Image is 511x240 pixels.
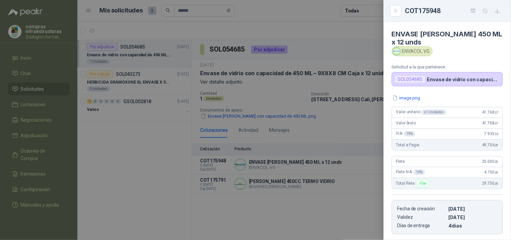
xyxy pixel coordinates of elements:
span: 25.000 [482,159,499,164]
span: 41.768 [482,110,499,115]
p: 4 dias [449,223,497,229]
div: COT175948 [405,5,503,16]
button: Close [392,7,400,15]
p: Solicitud a la que pertenece [392,64,503,69]
span: 29.750 [482,181,499,186]
p: [DATE] [449,214,497,220]
div: Flex [416,179,429,187]
button: image.png [392,94,421,101]
span: Total Flete [396,179,431,187]
span: Valor bruto [396,121,416,125]
span: ,00 [494,160,499,163]
div: SOL054685 [395,75,426,83]
p: Días de entrega [397,223,446,229]
span: ,07 [494,111,499,114]
div: ENVACOL VG [392,46,433,56]
span: 41.768 [482,121,499,125]
span: Total a Pagar [396,143,420,147]
span: Valor unitario [396,110,446,115]
img: Company Logo [393,48,401,55]
div: x 1 Unidades [422,110,446,115]
span: ,07 [494,121,499,125]
span: ,93 [494,132,499,136]
span: 7.935 [484,131,499,136]
p: Fecha de creación [397,206,446,212]
div: 19 % [414,170,425,175]
div: 19 % [404,131,416,137]
p: Envase de vidrio con capacidad de 450 ML – 9X8X8 CM Caja x 12 unidades [427,77,500,82]
span: 49.704 [482,143,499,147]
span: ,00 [494,182,499,185]
span: Flete IVA [396,170,425,175]
p: Validez [397,214,446,220]
span: Flete [396,159,405,164]
h4: ENVASE [PERSON_NAME] 450 ML x 12 unds [392,30,503,46]
span: ,00 [494,171,499,174]
span: 4.750 [484,170,499,175]
span: ,00 [494,143,499,147]
p: [DATE] [449,206,497,212]
span: IVA [396,131,415,137]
